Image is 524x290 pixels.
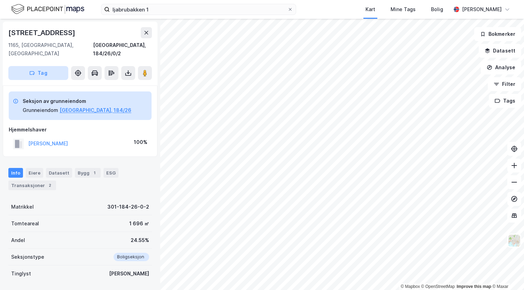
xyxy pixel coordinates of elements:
div: Datasett [46,168,72,178]
div: Eiere [26,168,43,178]
div: [PERSON_NAME] [462,5,502,14]
div: [GEOGRAPHIC_DATA], 184/26/0/2 [93,41,152,58]
button: [GEOGRAPHIC_DATA], 184/26 [60,106,131,114]
div: Mine Tags [391,5,416,14]
div: Tinglyst [11,269,31,278]
div: 1165, [GEOGRAPHIC_DATA], [GEOGRAPHIC_DATA] [8,41,93,58]
div: [STREET_ADDRESS] [8,27,77,38]
button: Datasett [479,44,521,58]
div: Tomteareal [11,219,39,228]
div: Kontrollprogram for chat [489,257,524,290]
div: 301-184-26-0-2 [107,203,149,211]
a: Improve this map [457,284,491,289]
div: 1 [91,169,98,176]
button: Analyse [481,61,521,74]
button: Tags [489,94,521,108]
a: Mapbox [401,284,420,289]
button: Filter [488,77,521,91]
a: OpenStreetMap [421,284,455,289]
div: 24.55% [131,236,149,244]
div: Bolig [431,5,443,14]
div: Info [8,168,23,178]
input: Søk på adresse, matrikkel, gårdeiere, leietakere eller personer [110,4,287,15]
div: Matrikkel [11,203,34,211]
button: Bokmerker [474,27,521,41]
div: 2 [46,182,53,189]
div: [PERSON_NAME] [109,269,149,278]
button: Tag [8,66,68,80]
div: Hjemmelshaver [9,126,152,134]
div: Transaksjoner [8,180,56,190]
div: Kart [365,5,375,14]
div: 1 696 ㎡ [129,219,149,228]
div: Andel [11,236,25,244]
div: Bygg [75,168,101,178]
img: Z [508,234,521,247]
iframe: Chat Widget [489,257,524,290]
div: 100% [134,138,147,146]
div: Seksjon av grunneiendom [23,97,131,105]
img: logo.f888ab2527a4732fd821a326f86c7f29.svg [11,3,84,15]
div: Grunneiendom [23,106,58,114]
div: Seksjonstype [11,253,44,261]
div: ESG [103,168,118,178]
